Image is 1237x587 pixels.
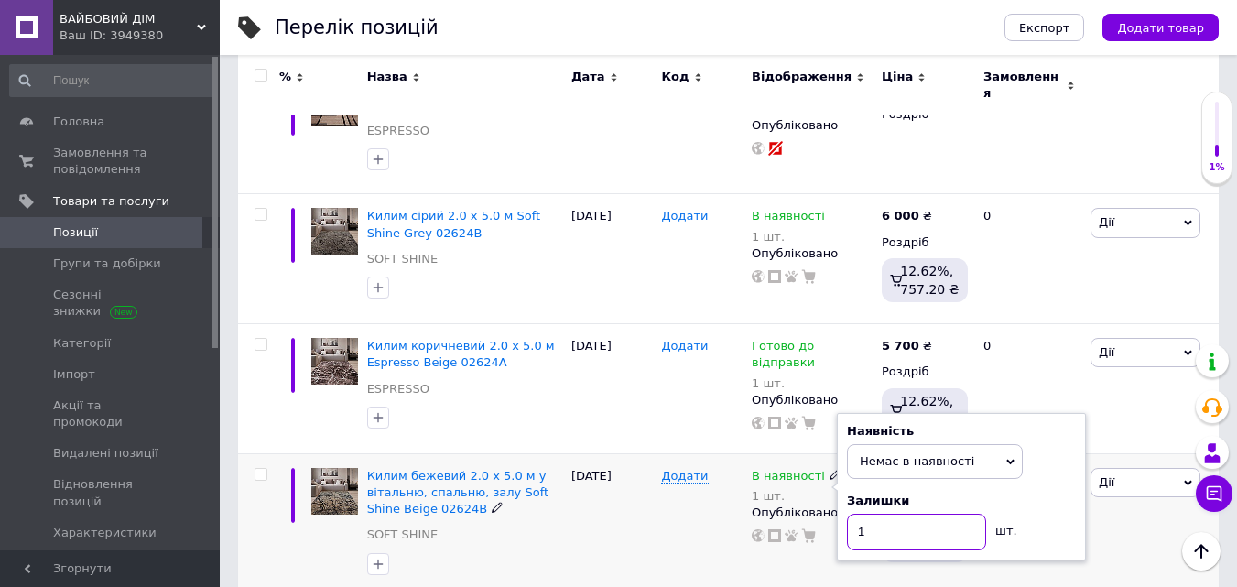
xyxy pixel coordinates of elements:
div: Залишки [847,493,1076,509]
a: Килим коричневий 2.0 х 5.0 м Espresso Beige 02624A [367,339,555,369]
div: 1 шт. [752,230,825,244]
div: шт. [986,514,1023,539]
a: SOFT SHINE [367,527,439,543]
div: Роздріб [882,234,968,251]
div: 0 [972,324,1086,454]
div: 1 шт. [752,376,873,390]
span: 12.62%, 719.34 ₴ [900,394,959,427]
div: [DATE] [567,194,657,324]
span: Додати [661,339,708,353]
div: [DATE] [567,324,657,454]
span: Характеристики [53,525,157,541]
div: Перелік позицій [275,18,439,38]
span: Позиції [53,224,98,241]
div: Опубліковано [752,117,873,134]
a: Килим бежевий 2.0 х 5.0 м у вітальню, спальню, залу Soft Shine Beige 02624B [367,469,548,516]
span: Видалені позиції [53,445,158,462]
span: Дата [571,69,605,85]
span: В наявності [752,209,825,228]
img: Ковер серый 2.0 х 5.0 м Soft Shine Grey 02624B [311,208,358,255]
span: Дії [1099,345,1114,359]
b: 6 000 [882,209,919,223]
span: Групи та добірки [53,255,161,272]
a: ESPRESSO [367,123,429,139]
span: Замовлення [983,69,1062,102]
div: Опубліковано [752,392,873,408]
input: Пошук [9,64,216,97]
div: ₴ [882,208,932,224]
span: Категорії [53,335,111,352]
span: Експорт [1019,21,1070,35]
div: Роздріб [882,364,968,380]
span: Відображення [752,69,852,85]
span: Додати [661,209,708,223]
button: Наверх [1182,532,1221,571]
a: SOFT SHINE [367,251,439,267]
span: Головна [53,114,104,130]
span: Дії [1099,475,1114,489]
span: Сезонні знижки [53,287,169,320]
span: Готово до відправки [752,339,815,375]
b: 5 700 [882,339,919,353]
div: Наявність [847,423,1076,440]
div: ₴ [882,338,932,354]
img: Ковер бежевый 2.0 х 5.0 м в гостиную, спальню, зал Soft Shine Beige 02624B [311,468,358,515]
span: Товари та послуги [53,193,169,210]
a: ESPRESSO [367,381,429,397]
div: Ваш ID: 3949380 [60,27,220,44]
span: В наявності [752,469,825,488]
span: Імпорт [53,366,95,383]
a: Килим сірий 2.0 х 5.0 м Soft Shine Grey 02624B [367,209,540,239]
span: Відновлення позицій [53,476,169,509]
span: Ціна [882,69,913,85]
span: Код [661,69,689,85]
span: 12.62%, 757.20 ₴ [900,264,959,297]
div: 1% [1202,161,1232,174]
span: ВАЙБОВИЙ ДІМ [60,11,197,27]
span: % [279,69,291,85]
span: Додати [661,469,708,484]
img: Ковер коричневый 2.0 х 5.0 м Espresso Beige 02624A [311,338,358,385]
span: Дії [1099,215,1114,229]
div: [DATE] [567,66,657,194]
button: Експорт [1004,14,1085,41]
span: Додати товар [1117,21,1204,35]
div: 1 [972,66,1086,194]
span: Акції та промокоди [53,397,169,430]
div: Опубліковано [752,245,873,262]
span: Назва [367,69,407,85]
div: 0 [972,194,1086,324]
span: Замовлення та повідомлення [53,145,169,178]
button: Чат з покупцем [1196,475,1232,512]
span: Немає в наявності [860,454,974,468]
button: Додати товар [1102,14,1219,41]
div: 1 шт. [752,489,841,503]
div: Опубліковано [752,505,873,521]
